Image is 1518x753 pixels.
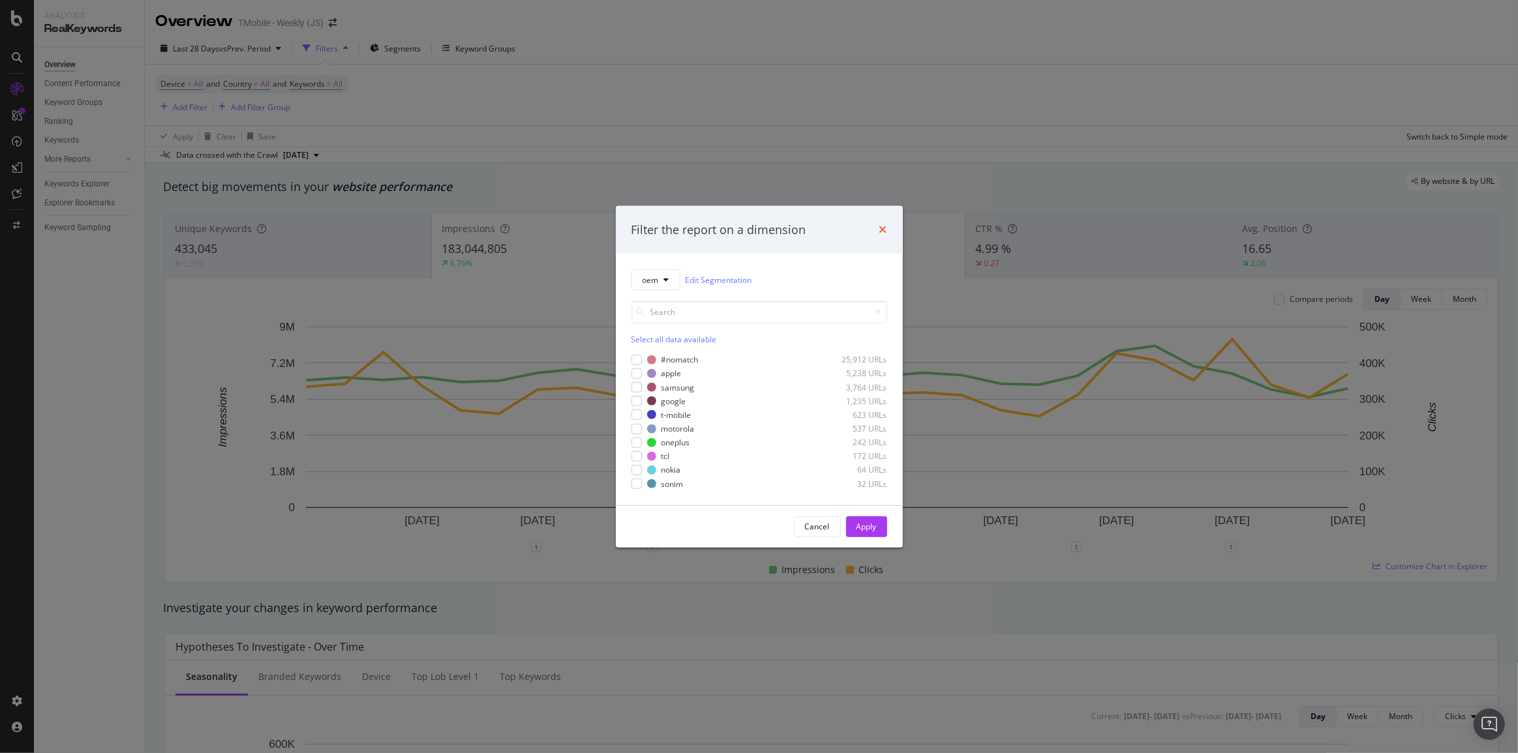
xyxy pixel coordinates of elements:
div: Filter the report on a dimension [631,221,806,238]
div: tcl [661,450,670,462]
input: Search [631,301,887,323]
button: Apply [846,516,887,537]
div: samsung [661,382,695,393]
div: 537 URLs [823,423,887,434]
div: t-mobile [661,409,691,421]
div: oneplus [661,437,690,448]
div: google [661,396,686,407]
div: 25,912 URLs [823,354,887,365]
div: 242 URLs [823,437,887,448]
div: 64 URLs [823,464,887,475]
div: 5,238 URLs [823,368,887,379]
div: 3,764 URLs [823,382,887,393]
div: apple [661,368,682,379]
div: modal [616,205,903,547]
div: 1,235 URLs [823,396,887,407]
div: sonim [661,478,684,489]
button: Cancel [794,516,841,537]
a: Edit Segmentation [686,273,752,287]
div: Apply [857,521,877,532]
div: nokia [661,464,681,475]
div: motorola [661,423,695,434]
span: oem [643,274,659,286]
div: 623 URLs [823,409,887,421]
div: 32 URLs [823,478,887,489]
div: Select all data available [631,334,887,345]
div: #nomatch [661,354,699,365]
div: times [879,221,887,238]
button: oem [631,269,680,290]
div: Cancel [805,521,830,532]
div: Open Intercom Messenger [1474,709,1505,740]
div: 172 URLs [823,450,887,462]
